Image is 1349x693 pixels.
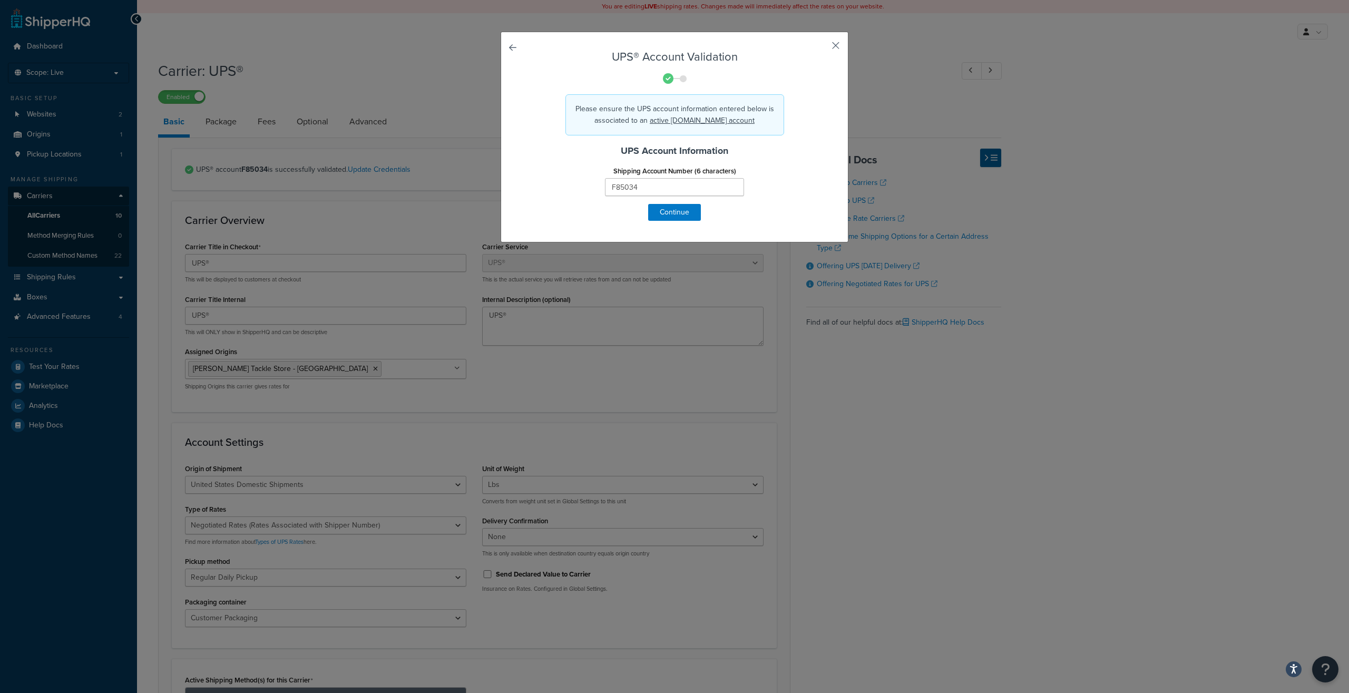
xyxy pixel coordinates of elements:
p: Please ensure the UPS account information entered below is associated to an [574,103,775,126]
h3: UPS® Account Validation [527,51,822,63]
h4: UPS Account Information [527,144,822,158]
label: Shipping Account Number (6 characters) [613,167,736,175]
a: active [DOMAIN_NAME] account [650,115,755,126]
button: Continue [648,204,701,221]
